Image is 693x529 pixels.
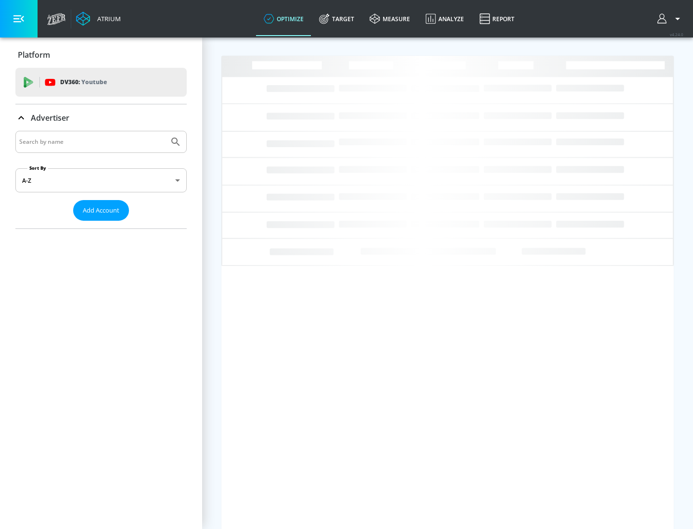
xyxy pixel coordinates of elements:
[73,200,129,221] button: Add Account
[362,1,418,36] a: measure
[472,1,522,36] a: Report
[31,113,69,123] p: Advertiser
[15,41,187,68] div: Platform
[418,1,472,36] a: Analyze
[19,136,165,148] input: Search by name
[15,68,187,97] div: DV360: Youtube
[15,104,187,131] div: Advertiser
[93,14,121,23] div: Atrium
[81,77,107,87] p: Youtube
[15,168,187,192] div: A-Z
[83,205,119,216] span: Add Account
[27,165,48,171] label: Sort By
[18,50,50,60] p: Platform
[15,131,187,228] div: Advertiser
[60,77,107,88] p: DV360:
[311,1,362,36] a: Target
[15,221,187,228] nav: list of Advertiser
[76,12,121,26] a: Atrium
[670,32,683,37] span: v 4.24.0
[256,1,311,36] a: optimize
